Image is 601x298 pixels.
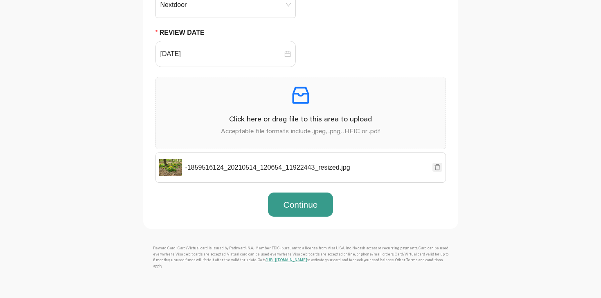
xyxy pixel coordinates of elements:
p: Acceptable file formats include .jpeg, .png, .HEIC or .pdf [162,126,439,136]
span: delete [434,164,441,170]
button: delete [432,163,442,172]
label: Review Date [155,28,211,38]
img: -1859516124_20210514_120654_11922443_resized.jpg [159,156,182,179]
div: Reward Card: Card/Virtual card is issued by Pathward, N.A., Member FDIC, pursuant to a license fr... [143,235,458,279]
input: Review Date [160,49,283,59]
a: [URL][DOMAIN_NAME] [266,258,307,262]
button: Continue [268,193,333,217]
span: inbox [289,84,312,107]
span: -1859516124_20210514_120654_11922443_resized.jpg [182,163,432,173]
p: Click here or drag file to this area to upload [162,113,439,124]
span: inboxClick here or drag file to this area to uploadAcceptable file formats include .jpeg, .png, .... [156,77,446,149]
